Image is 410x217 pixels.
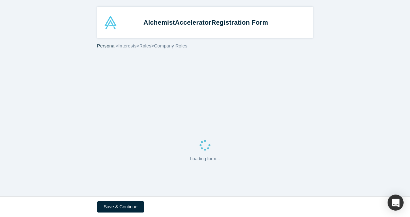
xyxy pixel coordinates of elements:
button: Save & Continue [97,201,144,213]
strong: Alchemist Registration Form [143,19,268,26]
span: Personal [97,43,116,48]
div: > > > [97,43,313,49]
span: Company Roles [154,43,187,48]
p: Loading form... [190,155,220,162]
span: Roles [139,43,152,48]
span: Accelerator [175,19,211,26]
span: Interests [119,43,137,48]
img: Alchemist Accelerator Logo [104,16,117,29]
